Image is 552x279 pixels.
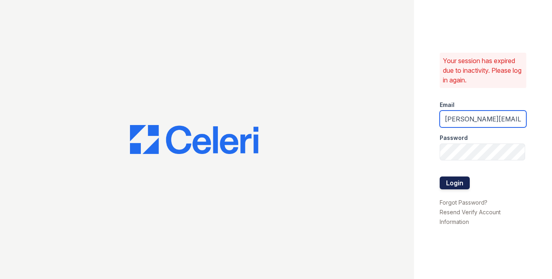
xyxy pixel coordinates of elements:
[440,134,468,142] label: Password
[130,125,258,154] img: CE_Logo_Blue-a8612792a0a2168367f1c8372b55b34899dd931a85d93a1a3d3e32e68fde9ad4.png
[440,209,501,225] a: Resend Verify Account Information
[443,56,523,85] p: Your session has expired due to inactivity. Please log in again.
[440,101,455,109] label: Email
[440,199,487,206] a: Forgot Password?
[440,176,470,189] button: Login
